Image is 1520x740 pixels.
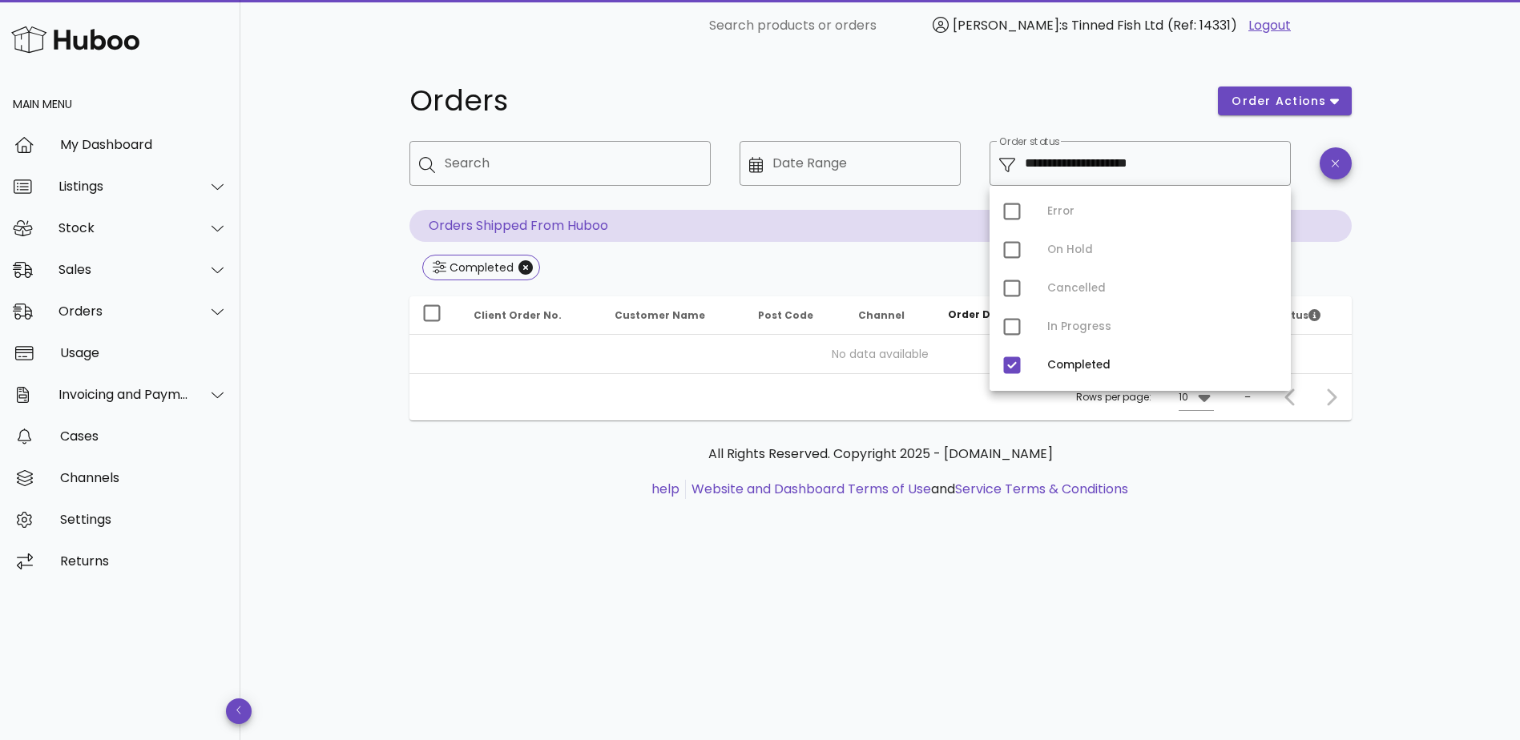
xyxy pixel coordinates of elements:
[60,470,228,485] div: Channels
[1272,308,1320,322] span: Status
[651,480,679,498] a: help
[60,512,228,527] div: Settings
[1260,296,1351,335] th: Status
[60,137,228,152] div: My Dashboard
[602,296,746,335] th: Customer Name
[58,304,189,319] div: Orders
[948,308,1009,321] span: Order Date
[1248,16,1291,35] a: Logout
[58,387,189,402] div: Invoicing and Payments
[955,480,1128,498] a: Service Terms & Conditions
[409,86,1199,115] h1: Orders
[1076,374,1214,420] div: Rows per page:
[60,428,228,444] div: Cases
[1231,93,1327,110] span: order actions
[1218,86,1351,115] button: order actions
[11,22,139,57] img: Huboo Logo
[1179,384,1214,410] div: 10Rows per page:
[1047,359,1278,372] div: Completed
[474,308,562,322] span: Client Order No.
[686,480,1128,499] li: and
[935,296,1060,335] th: Order Date: Sorted descending. Activate to remove sorting.
[422,444,1339,464] p: All Rights Reserved. Copyright 2025 - [DOMAIN_NAME]
[953,16,1163,34] span: [PERSON_NAME]:s Tinned Fish Ltd
[845,296,935,335] th: Channel
[858,308,905,322] span: Channel
[758,308,813,322] span: Post Code
[58,179,189,194] div: Listings
[1179,390,1188,404] div: 10
[615,308,705,322] span: Customer Name
[60,553,228,569] div: Returns
[58,262,189,277] div: Sales
[60,345,228,360] div: Usage
[518,260,533,275] button: Close
[1244,390,1251,404] div: –
[446,259,514,275] div: Completed
[409,335,1352,373] td: No data available
[691,480,931,498] a: Website and Dashboard Terms of Use
[461,296,602,335] th: Client Order No.
[58,220,189,235] div: Stock
[745,296,845,335] th: Post Code
[1167,16,1237,34] span: (Ref: 14331)
[409,210,1352,242] p: Orders Shipped From Huboo
[999,136,1059,148] label: Order status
